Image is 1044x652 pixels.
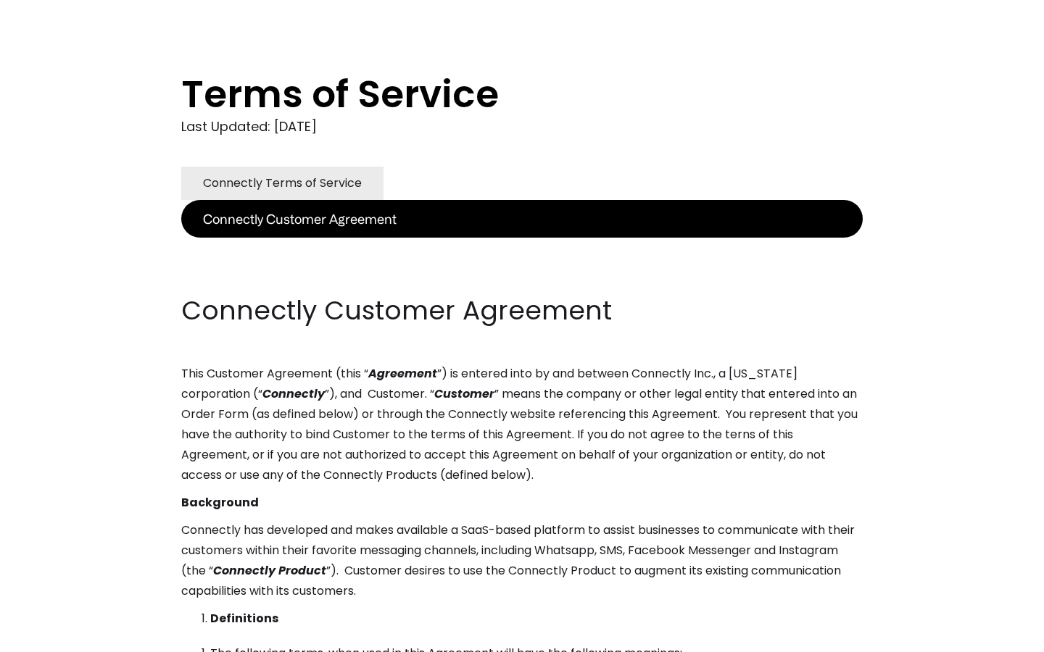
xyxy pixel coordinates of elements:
[181,520,863,601] p: Connectly has developed and makes available a SaaS-based platform to assist businesses to communi...
[213,562,326,579] em: Connectly Product
[181,494,259,511] strong: Background
[210,610,278,627] strong: Definitions
[368,365,437,382] em: Agreement
[203,209,397,229] div: Connectly Customer Agreement
[29,627,87,647] ul: Language list
[181,364,863,485] p: This Customer Agreement (this “ ”) is entered into by and between Connectly Inc., a [US_STATE] co...
[262,385,325,402] em: Connectly
[181,116,863,138] div: Last Updated: [DATE]
[203,173,362,193] div: Connectly Terms of Service
[181,293,863,329] h2: Connectly Customer Agreement
[181,265,863,285] p: ‍
[181,72,805,116] h1: Terms of Service
[181,238,863,258] p: ‍
[434,385,494,402] em: Customer
[14,625,87,647] aside: Language selected: English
